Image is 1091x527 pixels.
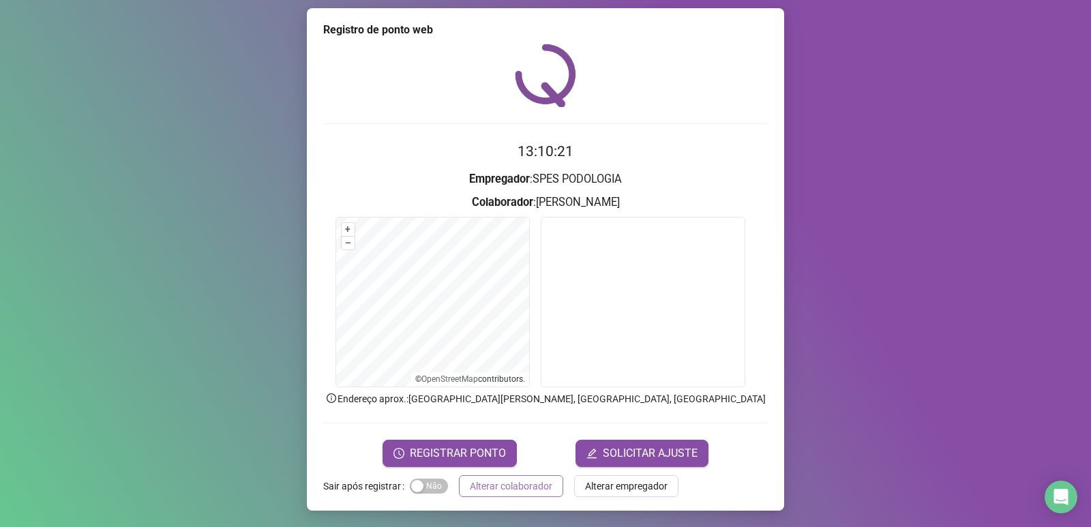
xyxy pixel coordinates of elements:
span: info-circle [325,392,338,404]
img: QRPoint [515,44,576,107]
span: Alterar colaborador [470,479,552,494]
span: Alterar empregador [585,479,668,494]
li: © contributors. [415,374,525,384]
div: Registro de ponto web [323,22,768,38]
button: editSOLICITAR AJUSTE [576,440,708,467]
strong: Empregador [469,172,530,185]
time: 13:10:21 [518,143,573,160]
button: Alterar empregador [574,475,678,497]
p: Endereço aprox. : [GEOGRAPHIC_DATA][PERSON_NAME], [GEOGRAPHIC_DATA], [GEOGRAPHIC_DATA] [323,391,768,406]
span: REGISTRAR PONTO [410,445,506,462]
span: clock-circle [393,448,404,459]
button: REGISTRAR PONTO [383,440,517,467]
button: Alterar colaborador [459,475,563,497]
button: + [342,223,355,236]
button: – [342,237,355,250]
strong: Colaborador [472,196,533,209]
h3: : [PERSON_NAME] [323,194,768,211]
span: edit [586,448,597,459]
a: OpenStreetMap [421,374,478,384]
h3: : SPES PODOLOGIA [323,170,768,188]
div: Open Intercom Messenger [1045,481,1077,513]
span: SOLICITAR AJUSTE [603,445,698,462]
label: Sair após registrar [323,475,410,497]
